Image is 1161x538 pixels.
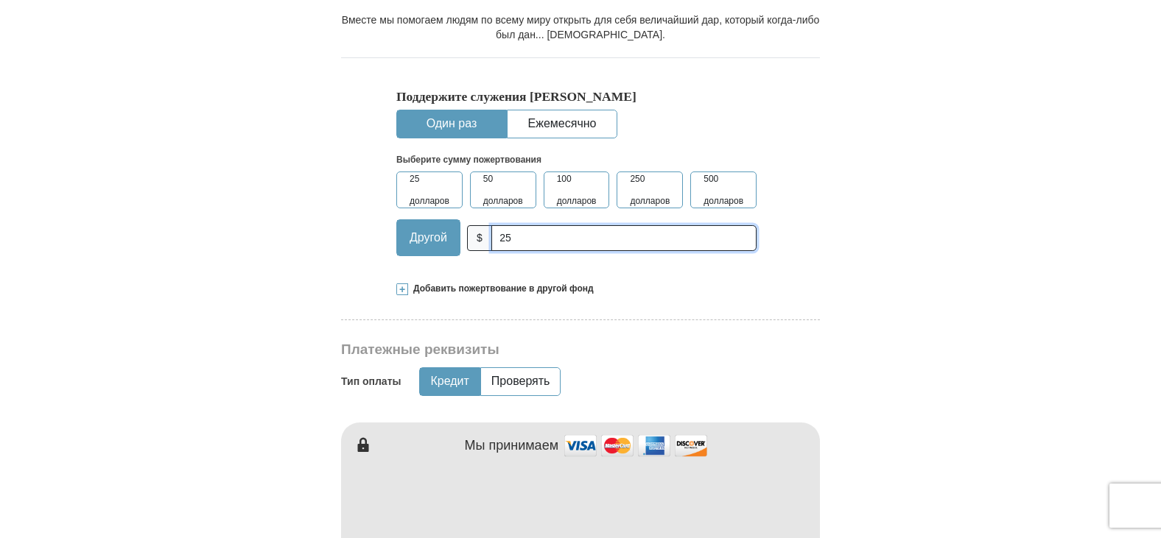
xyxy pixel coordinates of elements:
font: Добавить пожертвование в другой фонд [413,283,594,294]
font: 100 долларов [557,174,597,206]
font: 500 долларов [704,174,743,206]
font: Поддержите служения [PERSON_NAME] [396,89,636,104]
font: Тип оплаты [341,375,401,387]
font: 250 долларов [630,174,670,206]
font: Вместе мы помогаем людям по всему миру открыть для себя величайший дар, который когда-либо был да... [342,14,820,40]
font: Платежные реквизиты [341,341,499,357]
font: Мы принимаем [465,438,559,453]
font: Кредит [430,375,469,387]
font: $ [477,232,483,244]
font: Проверять [491,375,550,387]
font: Ежемесячно [528,117,597,130]
font: 50 долларов [483,174,523,206]
font: Один раз [427,117,477,130]
font: 25 долларов [410,174,449,206]
input: Другая сумма [491,225,757,251]
font: Другой [410,231,447,244]
font: Выберите сумму пожертвования [396,155,541,165]
img: кредитные карты принимаются [562,430,709,461]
